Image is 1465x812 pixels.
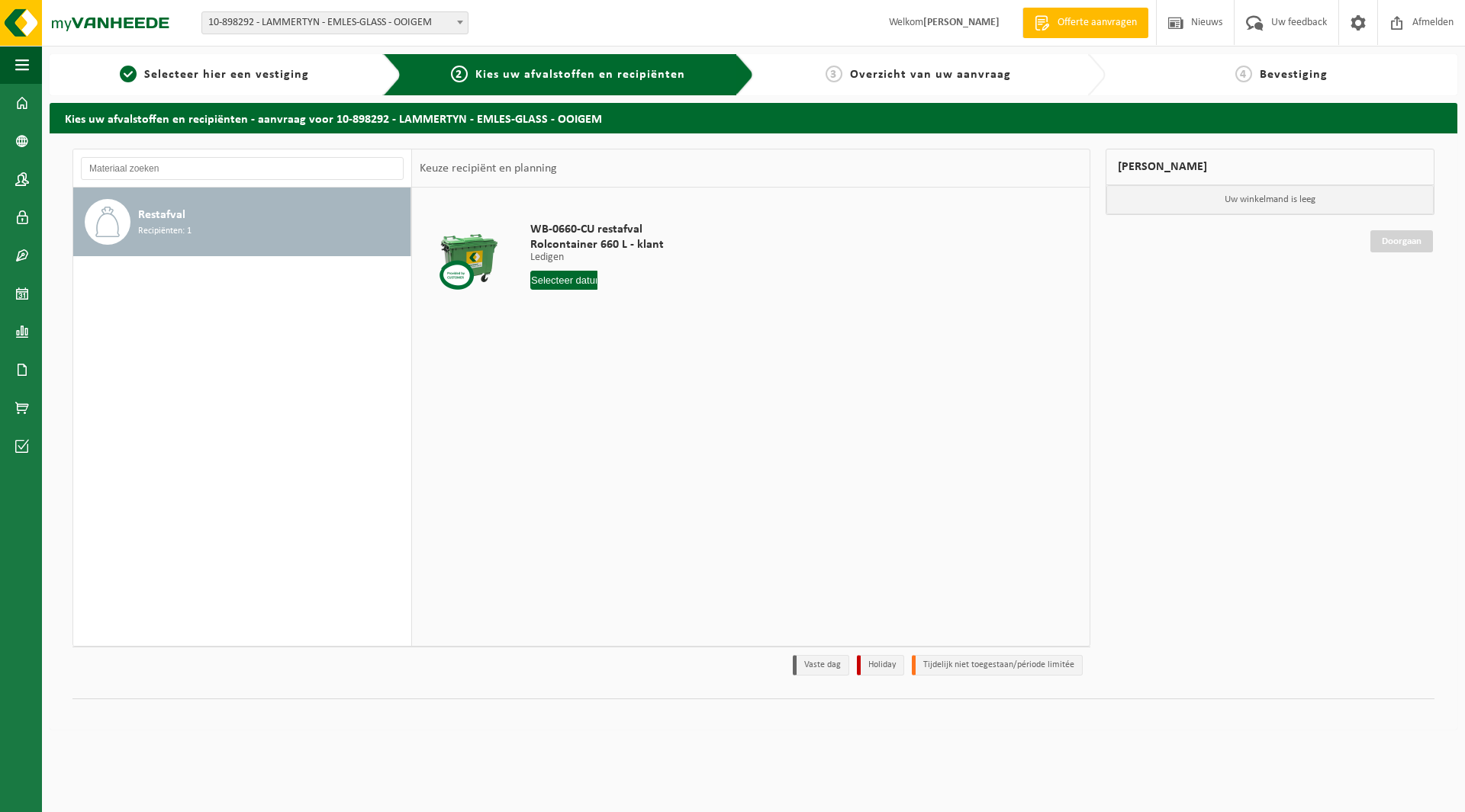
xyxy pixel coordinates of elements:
span: Selecteer hier een vestiging [144,69,309,81]
a: 1Selecteer hier een vestiging [57,66,371,84]
span: Overzicht van uw aanvraag [850,69,1011,81]
div: Keuze recipiënt en planning [412,149,565,188]
h2: Kies uw afvalstoffen en recipiënten - aanvraag voor 10-898292 - LAMMERTYN - EMLES-GLASS - OOIGEM [50,103,1457,133]
p: Ledigen [530,252,664,263]
a: Offerte aanvragen [1022,8,1148,38]
span: Kies uw afvalstoffen en recipiënten [475,69,685,81]
li: Holiday [857,655,904,676]
li: Tijdelijk niet toegestaan/période limitée [912,655,1083,676]
input: Selecteer datum [530,271,597,290]
span: 2 [451,66,468,82]
span: 1 [120,66,137,82]
span: 10-898292 - LAMMERTYN - EMLES-GLASS - OOIGEM [202,12,468,34]
span: Rolcontainer 660 L - klant [530,237,664,252]
li: Vaste dag [793,655,849,676]
span: Recipiënten: 1 [138,224,192,239]
span: Bevestiging [1260,69,1328,81]
span: 3 [826,66,842,82]
span: Restafval [138,206,185,224]
div: [PERSON_NAME] [1106,149,1434,185]
p: Uw winkelmand is leeg [1106,185,1434,214]
button: Restafval Recipiënten: 1 [73,188,411,256]
span: 4 [1235,66,1252,82]
strong: [PERSON_NAME] [923,17,1000,28]
span: WB-0660-CU restafval [530,222,664,237]
a: Doorgaan [1370,230,1433,252]
span: 10-898292 - LAMMERTYN - EMLES-GLASS - OOIGEM [201,11,468,34]
input: Materiaal zoeken [81,157,404,180]
span: Offerte aanvragen [1054,15,1141,30]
